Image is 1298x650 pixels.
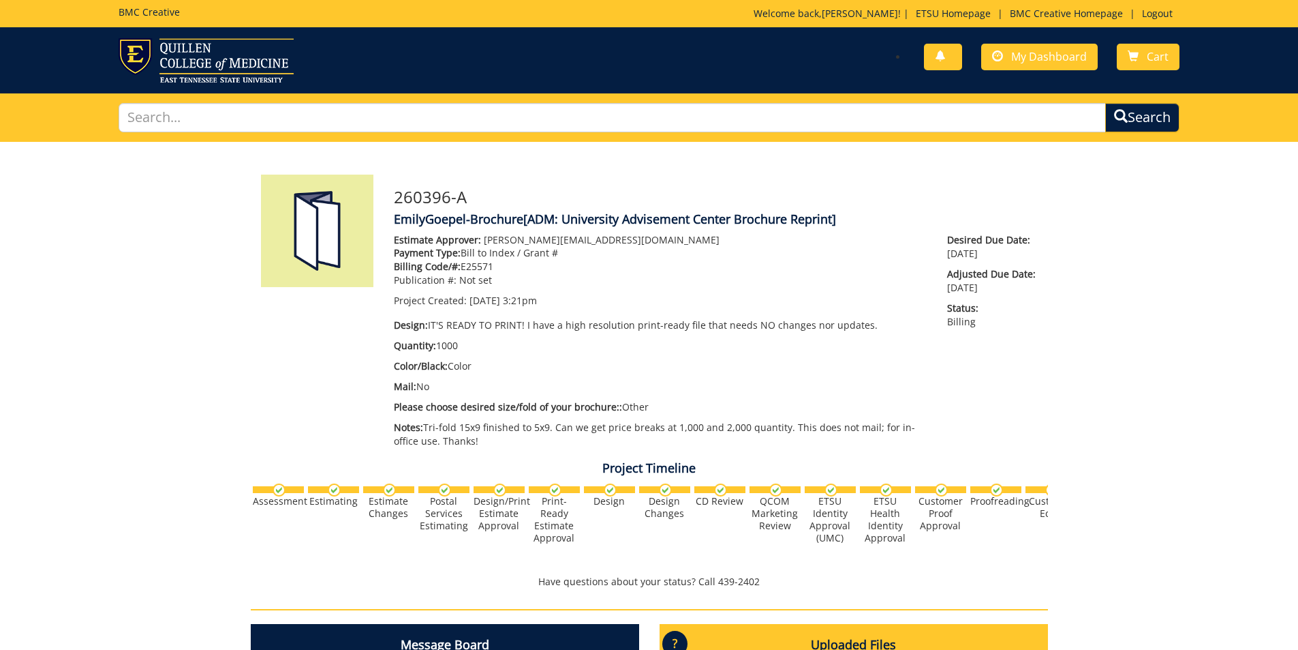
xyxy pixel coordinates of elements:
[383,484,396,497] img: checkmark
[754,7,1179,20] p: Welcome back, ! | | |
[1117,44,1179,70] a: Cart
[639,495,690,520] div: Design Changes
[824,484,837,497] img: checkmark
[261,175,373,287] img: Product featured image
[947,301,1037,315] span: Status:
[394,400,622,413] span: Please choose desired size/fold of your brochure::
[394,359,448,372] span: Color/Black:
[1003,7,1130,20] a: BMC Creative Homepage
[394,400,927,414] p: Other
[253,495,304,507] div: Assessment
[119,7,180,17] h5: BMC Creative
[947,233,1037,261] p: [DATE]
[947,233,1037,247] span: Desired Due Date:
[822,7,898,20] a: [PERSON_NAME]
[981,44,1098,70] a: My Dashboard
[909,7,998,20] a: ETSU Homepage
[915,495,966,532] div: Customer Proof Approval
[694,495,745,507] div: CD Review
[394,359,927,373] p: Color
[394,421,927,448] p: Tri-fold 15x9 finished to 5x9. Can we get price breaks at 1,000 and 2,000 quantity. This does not...
[548,484,561,497] img: checkmark
[935,484,948,497] img: checkmark
[394,380,416,393] span: Mail:
[1105,103,1179,132] button: Search
[604,484,617,497] img: checkmark
[438,484,451,497] img: checkmark
[1147,49,1169,64] span: Cart
[394,188,1038,206] h3: 260396-A
[394,339,436,352] span: Quantity:
[970,495,1021,507] div: Proofreading
[750,495,801,532] div: QCOM Marketing Review
[394,233,927,247] p: [PERSON_NAME][EMAIL_ADDRESS][DOMAIN_NAME]
[1011,49,1087,64] span: My Dashboard
[1135,7,1179,20] a: Logout
[394,380,927,394] p: No
[251,575,1048,589] p: Have questions about your status? Call 439-2402
[659,484,672,497] img: checkmark
[363,495,414,520] div: Estimate Changes
[880,484,893,497] img: checkmark
[394,260,461,273] span: Billing Code/#:
[493,484,506,497] img: checkmark
[394,246,461,259] span: Payment Type:
[394,260,927,274] p: E25571
[394,319,927,332] p: IT'S READY TO PRINT! I have a high resolution print-ready file that needs NO changes nor updates.
[469,294,537,307] span: [DATE] 3:21pm
[769,484,782,497] img: checkmark
[805,495,856,544] div: ETSU Identity Approval (UMC)
[459,274,492,286] span: Not set
[394,233,481,246] span: Estimate Approver:
[119,38,294,83] img: ETSU logo
[328,484,341,497] img: checkmark
[947,267,1037,281] span: Adjusted Due Date:
[529,495,580,544] div: Print-Ready Estimate Approval
[273,484,285,497] img: checkmark
[394,246,927,260] p: Bill to Index / Grant #
[394,294,467,307] span: Project Created:
[394,319,428,331] span: Design:
[394,339,927,353] p: 1000
[860,495,911,544] div: ETSU Health Identity Approval
[119,103,1107,132] input: Search...
[584,495,635,507] div: Design
[990,484,1003,497] img: checkmark
[394,421,423,434] span: Notes:
[714,484,727,497] img: checkmark
[947,267,1037,295] p: [DATE]
[394,274,457,286] span: Publication #:
[1045,484,1058,497] img: checkmark
[394,213,1038,226] h4: EmilyGoepel-Brochure
[308,495,359,507] div: Estimating
[1025,495,1077,520] div: Customer Edits
[418,495,469,532] div: Postal Services Estimating
[947,301,1037,329] p: Billing
[523,211,836,227] span: [ADM: University Advisement Center Brochure Reprint]
[251,462,1048,475] h4: Project Timeline
[474,495,525,532] div: Design/Print Estimate Approval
